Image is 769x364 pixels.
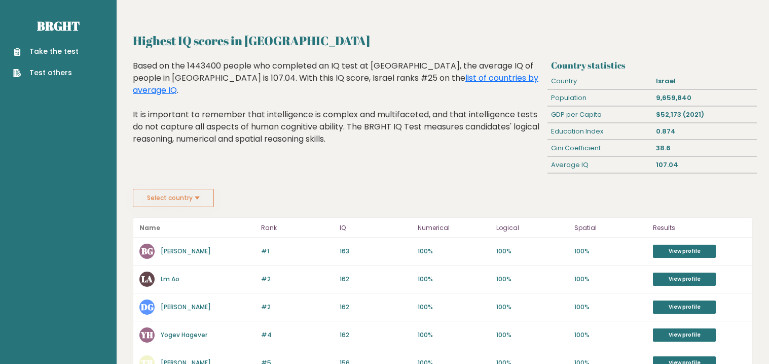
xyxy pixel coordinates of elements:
[574,303,647,312] p: 100%
[37,18,80,34] a: Brght
[418,303,490,312] p: 100%
[418,222,490,234] p: Numerical
[418,330,490,340] p: 100%
[496,247,569,256] p: 100%
[261,275,334,284] p: #2
[13,46,79,57] a: Take the test
[653,328,716,342] a: View profile
[141,245,153,257] text: BG
[547,90,652,106] div: Population
[340,303,412,312] p: 162
[653,301,716,314] a: View profile
[261,222,334,234] p: Rank
[652,107,756,123] div: $52,173 (2021)
[652,140,756,156] div: 38.6
[496,303,569,312] p: 100%
[547,73,652,89] div: Country
[574,330,647,340] p: 100%
[574,222,647,234] p: Spatial
[574,247,647,256] p: 100%
[340,330,412,340] p: 162
[547,157,652,173] div: Average IQ
[551,60,753,71] h3: Country statistics
[653,245,716,258] a: View profile
[133,189,214,207] button: Select country
[161,303,211,311] a: [PERSON_NAME]
[340,222,412,234] p: IQ
[547,123,652,140] div: Education Index
[133,60,543,160] div: Based on the 1443400 people who completed an IQ test at [GEOGRAPHIC_DATA], the average IQ of peop...
[141,273,153,285] text: LA
[547,107,652,123] div: GDP per Capita
[652,90,756,106] div: 9,659,840
[340,275,412,284] p: 162
[261,247,334,256] p: #1
[140,329,153,341] text: YH
[496,275,569,284] p: 100%
[139,223,160,232] b: Name
[13,68,79,78] a: Test others
[133,31,753,50] h2: Highest IQ scores in [GEOGRAPHIC_DATA]
[653,222,746,234] p: Results
[418,275,490,284] p: 100%
[161,247,211,255] a: [PERSON_NAME]
[547,140,652,156] div: Gini Coefficient
[652,157,756,173] div: 107.04
[652,123,756,140] div: 0.874
[161,275,179,283] a: Lm Ao
[261,303,334,312] p: #2
[141,301,154,313] text: DG
[161,330,207,339] a: Yogev Hagever
[133,72,538,96] a: list of countries by average IQ
[496,330,569,340] p: 100%
[653,273,716,286] a: View profile
[574,275,647,284] p: 100%
[340,247,412,256] p: 163
[496,222,569,234] p: Logical
[261,330,334,340] p: #4
[418,247,490,256] p: 100%
[652,73,756,89] div: Israel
